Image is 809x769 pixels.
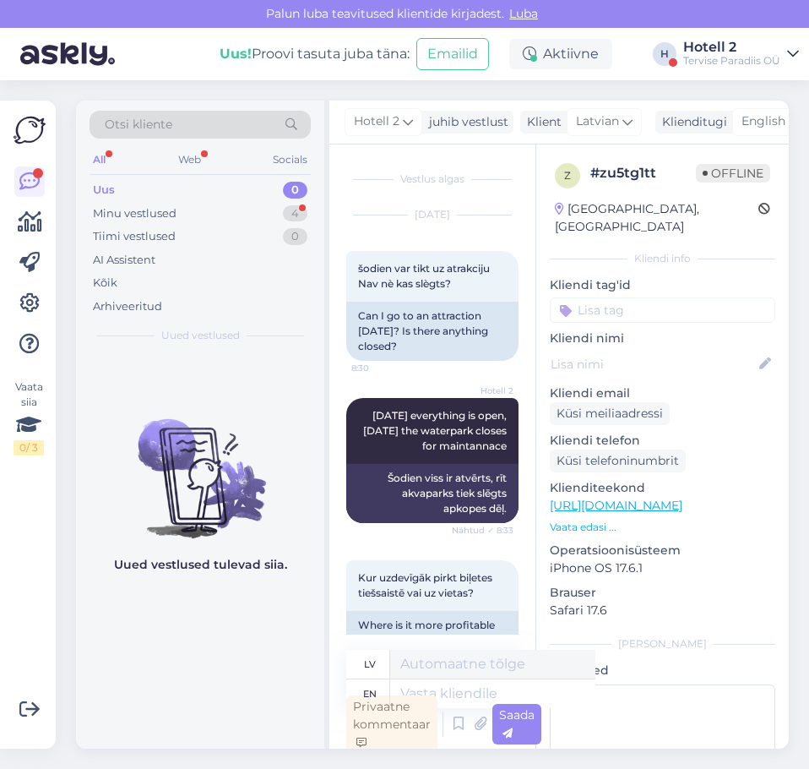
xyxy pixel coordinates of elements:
[346,695,437,754] div: Privaatne kommentaar
[269,149,311,171] div: Socials
[450,524,513,537] span: Nähtud ✓ 8:33
[550,384,775,402] p: Kliendi email
[550,402,670,425] div: Küsi meiliaadressi
[93,228,176,245] div: Tiimi vestlused
[93,298,162,315] div: Arhiveeritud
[14,379,44,455] div: Vaata siia
[14,440,44,455] div: 0 / 3
[683,41,799,68] a: Hotell 2Tervise Paradiis OÜ
[683,41,780,54] div: Hotell 2
[283,182,307,199] div: 0
[346,302,519,361] div: Can I go to an attraction [DATE]? Is there anything closed?
[499,707,535,740] span: Saada
[550,662,775,679] p: Märkmed
[283,228,307,245] div: 0
[363,409,509,452] span: [DATE] everything is open, [DATE] the waterpark closes for maintannace
[114,556,287,574] p: Uued vestlused tulevad siia.
[550,330,775,347] p: Kliendi nimi
[550,251,775,266] div: Kliendi info
[683,54,780,68] div: Tervise Paradiis OÜ
[14,114,46,146] img: Askly Logo
[564,169,571,182] span: z
[550,276,775,294] p: Kliendi tag'id
[93,252,155,269] div: AI Assistent
[105,116,172,134] span: Otsi kliente
[551,355,756,374] input: Lisa nimi
[354,112,399,131] span: Hotell 2
[346,207,519,222] div: [DATE]
[175,149,204,171] div: Web
[655,113,727,131] div: Klienditugi
[550,432,775,450] p: Kliendi telefon
[450,384,513,397] span: Hotell 2
[550,542,775,559] p: Operatsioonisüsteem
[520,113,562,131] div: Klient
[550,450,686,472] div: Küsi telefoninumbrit
[358,262,492,290] span: šodien var tikt uz atrakciju Nav nè kas slègts?
[550,297,775,323] input: Lisa tag
[416,38,489,70] button: Emailid
[220,44,410,64] div: Proovi tasuta juba täna:
[741,112,785,131] span: English
[363,679,377,708] div: en
[576,112,619,131] span: Latvian
[220,46,252,62] b: Uus!
[550,636,775,652] div: [PERSON_NAME]
[161,328,240,343] span: Uued vestlused
[550,520,775,535] p: Vaata edasi ...
[93,205,176,222] div: Minu vestlused
[550,479,775,497] p: Klienditeekond
[93,182,115,199] div: Uus
[346,172,519,187] div: Vestlus algas
[283,205,307,222] div: 4
[93,275,117,292] div: Kõik
[555,200,758,236] div: [GEOGRAPHIC_DATA], [GEOGRAPHIC_DATA]
[696,164,770,183] span: Offline
[76,389,324,541] img: No chats
[550,602,775,619] p: Safari 17.6
[351,362,415,374] span: 8:30
[346,611,519,670] div: Where is it more profitable to buy tickets online or on site?
[346,464,519,523] div: Šodien viss ir atvērts, rīt akvaparks tiek slēgts apkopes dēļ.
[550,498,682,513] a: [URL][DOMAIN_NAME]
[550,584,775,602] p: Brauser
[504,6,543,21] span: Luba
[90,149,109,171] div: All
[422,113,508,131] div: juhib vestlust
[509,39,612,69] div: Aktiivne
[590,163,696,183] div: # zu5tg1tt
[653,42,676,66] div: H
[358,571,495,599] span: Kur uzdevīgāk pirkt biļetes tiešsaistē vai uz vietas?
[550,559,775,577] p: iPhone OS 17.6.1
[364,650,376,679] div: lv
